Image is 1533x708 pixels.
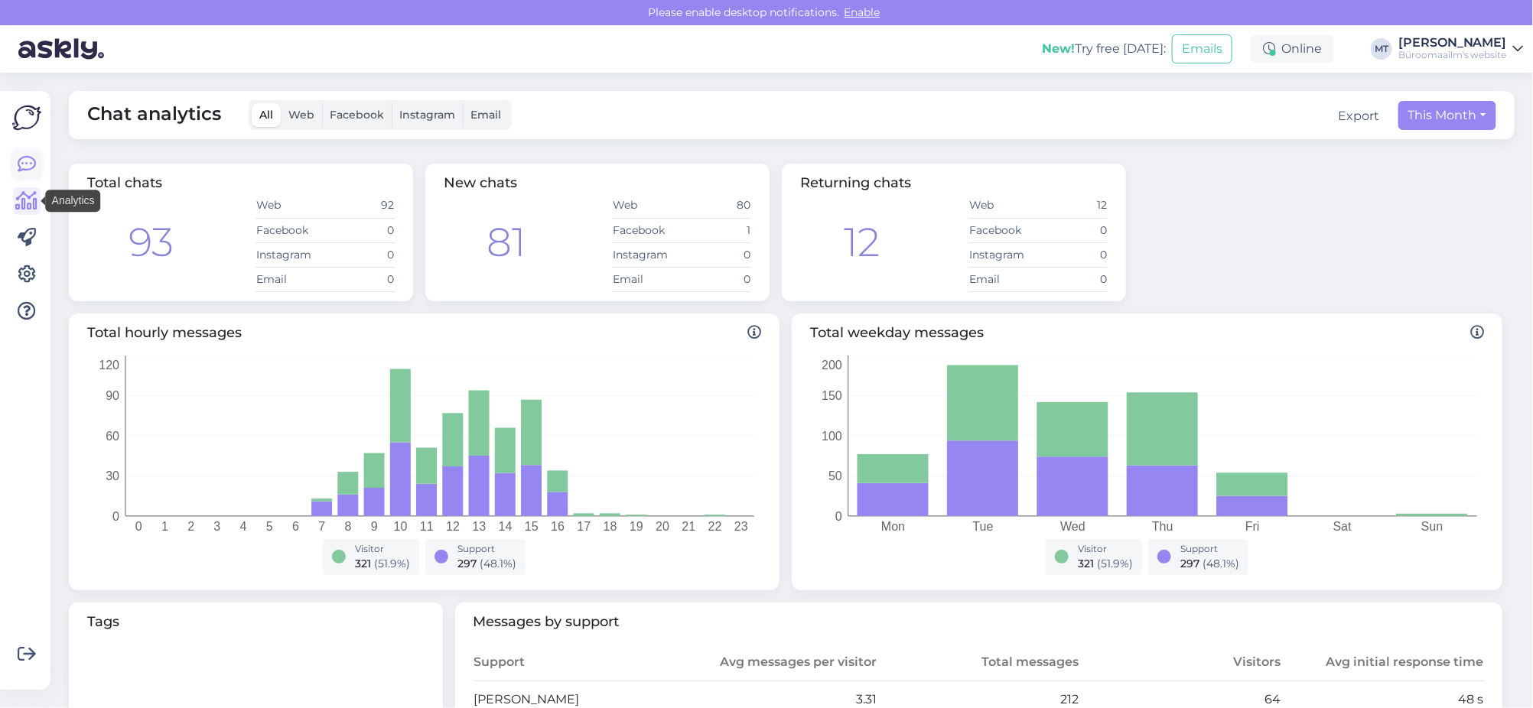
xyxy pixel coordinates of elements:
td: 0 [1038,218,1108,242]
tspan: 9 [371,520,378,533]
tspan: 12 [446,520,460,533]
span: All [259,108,273,122]
tspan: 16 [551,520,565,533]
th: Support [474,645,675,681]
td: 1 [682,218,751,242]
td: Instagram [968,242,1038,267]
span: Instagram [399,108,455,122]
th: Avg initial response time [1282,645,1484,681]
th: Visitors [1079,645,1281,681]
tspan: 20 [656,520,669,533]
tspan: Fri [1245,520,1260,533]
tspan: 10 [394,520,408,533]
div: Visitor [1078,542,1133,556]
td: Facebook [968,218,1038,242]
span: Total hourly messages [87,323,761,343]
tspan: 21 [682,520,695,533]
span: Facebook [330,108,384,122]
tspan: 23 [734,520,748,533]
td: 0 [682,267,751,291]
td: Email [968,267,1038,291]
tspan: 22 [708,520,722,533]
td: Instagram [255,242,325,267]
td: Web [612,193,682,218]
td: 0 [682,242,751,267]
td: 12 [1038,193,1108,218]
span: ( 51.9 %) [1097,557,1133,570]
tspan: Tue [973,520,994,533]
td: 0 [325,242,395,267]
span: New chats [444,174,517,191]
span: Total chats [87,174,162,191]
div: [PERSON_NAME] [1398,37,1507,49]
tspan: 150 [822,389,842,402]
tspan: 7 [318,520,325,533]
img: Askly Logo [12,103,41,132]
div: 93 [129,213,174,272]
span: ( 48.1 %) [480,557,516,570]
tspan: 14 [499,520,513,533]
tspan: 0 [112,509,119,522]
tspan: Wed [1060,520,1085,533]
tspan: 1 [161,520,168,533]
span: Web [288,108,314,122]
div: MT [1371,38,1392,60]
tspan: 17 [577,520,591,533]
td: 0 [1038,242,1108,267]
span: 297 [457,557,477,570]
b: New! [1042,41,1075,56]
button: Emails [1172,34,1232,63]
span: Enable [840,5,885,19]
tspan: 0 [135,520,142,533]
tspan: 13 [472,520,486,533]
a: [PERSON_NAME]Büroomaailm's website [1398,37,1524,61]
td: 0 [325,267,395,291]
tspan: Mon [881,520,905,533]
tspan: 200 [822,358,842,371]
button: Export [1339,107,1380,125]
tspan: 15 [525,520,539,533]
span: Tags [87,612,425,632]
td: Facebook [255,218,325,242]
div: Support [1180,542,1239,556]
td: Email [612,267,682,291]
tspan: 11 [420,520,434,533]
td: Facebook [612,218,682,242]
div: 12 [845,213,880,272]
tspan: Sat [1333,520,1352,533]
td: Web [255,193,325,218]
td: Email [255,267,325,291]
tspan: 90 [106,389,119,402]
span: 297 [1180,557,1199,570]
tspan: 19 [630,520,643,533]
td: 92 [325,193,395,218]
button: This Month [1398,101,1496,130]
tspan: 18 [604,520,617,533]
tspan: 30 [106,469,119,482]
div: Analytics [46,190,101,212]
div: Support [457,542,516,556]
div: Visitor [355,542,410,556]
tspan: 3 [213,520,220,533]
th: Avg messages per visitor [675,645,877,681]
tspan: 5 [266,520,273,533]
tspan: 0 [835,509,842,522]
tspan: 100 [822,429,842,442]
span: ( 51.9 %) [374,557,410,570]
div: Try free [DATE]: [1042,40,1166,58]
span: 321 [1078,557,1094,570]
td: 80 [682,193,751,218]
span: Total weekday messages [810,323,1484,343]
td: Web [968,193,1038,218]
td: 0 [1038,267,1108,291]
th: Total messages [877,645,1079,681]
tspan: 50 [828,469,842,482]
span: ( 48.1 %) [1203,557,1239,570]
span: 321 [355,557,371,570]
span: Returning chats [800,174,911,191]
span: Email [470,108,501,122]
tspan: 2 [187,520,194,533]
div: 81 [487,213,526,272]
div: Online [1251,35,1334,63]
